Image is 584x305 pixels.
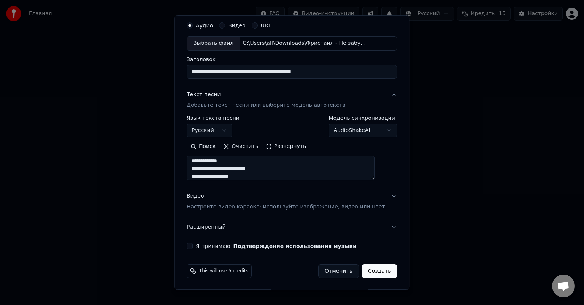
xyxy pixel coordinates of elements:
button: Развернуть [262,140,310,152]
p: Добавьте текст песни или выберите модель автотекста [187,102,346,109]
button: Создать [362,264,397,278]
label: Заголовок [187,57,397,62]
div: Текст песниДобавьте текст песни или выберите модель автотекста [187,115,397,186]
label: Модель синхронизации [329,115,397,121]
button: ВидеоНастройте видео караоке: используйте изображение, видео или цвет [187,186,397,217]
span: This will use 5 credits [199,268,248,274]
button: Поиск [187,140,219,152]
button: Очистить [220,140,262,152]
div: Выбрать файл [187,37,240,50]
div: Видео [187,192,385,211]
button: Текст песниДобавьте текст песни или выберите модель автотекста [187,85,397,115]
button: Я принимаю [233,243,357,249]
button: Отменить [318,264,359,278]
div: C:\Users\alf\Downloads\Фристайл - Не забудь (feat. [PERSON_NAME]) ([DOMAIN_NAME]).mp3 [240,40,369,47]
label: Видео [228,23,246,28]
label: Язык текста песни [187,115,240,121]
label: Аудио [196,23,213,28]
p: Настройте видео караоке: используйте изображение, видео или цвет [187,203,385,211]
label: Я принимаю [196,243,357,249]
label: URL [261,23,271,28]
button: Расширенный [187,217,397,237]
div: Текст песни [187,91,221,98]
